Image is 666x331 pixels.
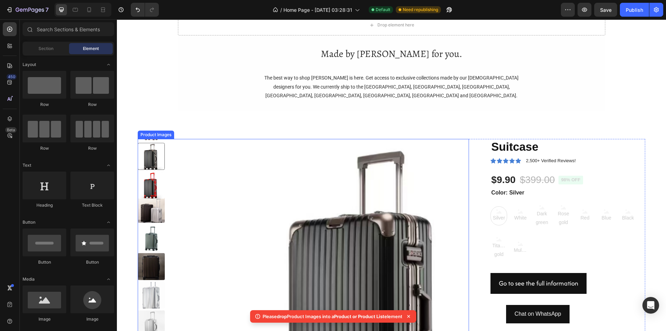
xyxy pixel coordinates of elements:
div: Publish [626,6,643,14]
span: Toggle open [103,160,114,171]
span: Toggle open [103,217,114,228]
p: The best way to shop [PERSON_NAME] is here. Get access to exclusive collections made by our [DEMO... [147,54,402,81]
div: Open Intercom Messenger [642,297,659,314]
div: Product Images [22,112,56,118]
div: Undo/Redo [131,3,159,17]
div: Row [70,101,114,108]
p: 2,500+ Verified Reviews! [409,138,459,145]
span: Default [376,7,390,13]
span: Product or Product List [334,314,384,319]
h2: Made by [PERSON_NAME] for you. [146,26,403,42]
button: 7 [3,3,52,17]
div: Heading [23,202,66,208]
input: Search Sections & Elements [23,22,114,36]
iframe: Design area [117,19,666,331]
p: Chat on WhatsApp [398,290,444,300]
div: Row [23,145,66,151]
span: / [280,6,282,14]
p: Go to see the full information [382,258,461,270]
p: 7 [45,6,49,14]
span: Element [83,45,99,52]
span: Home Page - [DATE] 03:28:31 [283,6,352,14]
div: Row [23,101,66,108]
div: 450 [7,74,17,80]
p: Please Product Images into a element [263,313,402,320]
div: $9.90 [374,154,399,167]
span: Media [23,276,35,282]
div: Text Block [70,202,114,208]
button: Save [594,3,617,17]
a: Chat on WhatsApp [389,286,452,304]
button: Publish [620,3,649,17]
div: Image [23,316,66,322]
span: Text [23,162,31,168]
span: Toggle open [103,59,114,70]
h1: Suitcase [374,119,528,136]
span: Layout [23,61,36,68]
legend: Color: Silver [374,169,408,178]
div: $399.00 [402,154,438,167]
a: Go to see the full information [374,254,470,274]
span: Save [600,7,612,13]
div: Button [70,259,114,265]
span: Need republishing [403,7,438,13]
div: Beta [5,127,17,133]
pre: 98% off [442,156,467,165]
div: Image [70,316,114,322]
span: drop [277,314,287,319]
div: Button [23,259,66,265]
span: Section [39,45,53,52]
span: Button [23,219,35,225]
span: Toggle open [103,274,114,285]
div: Row [70,145,114,151]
